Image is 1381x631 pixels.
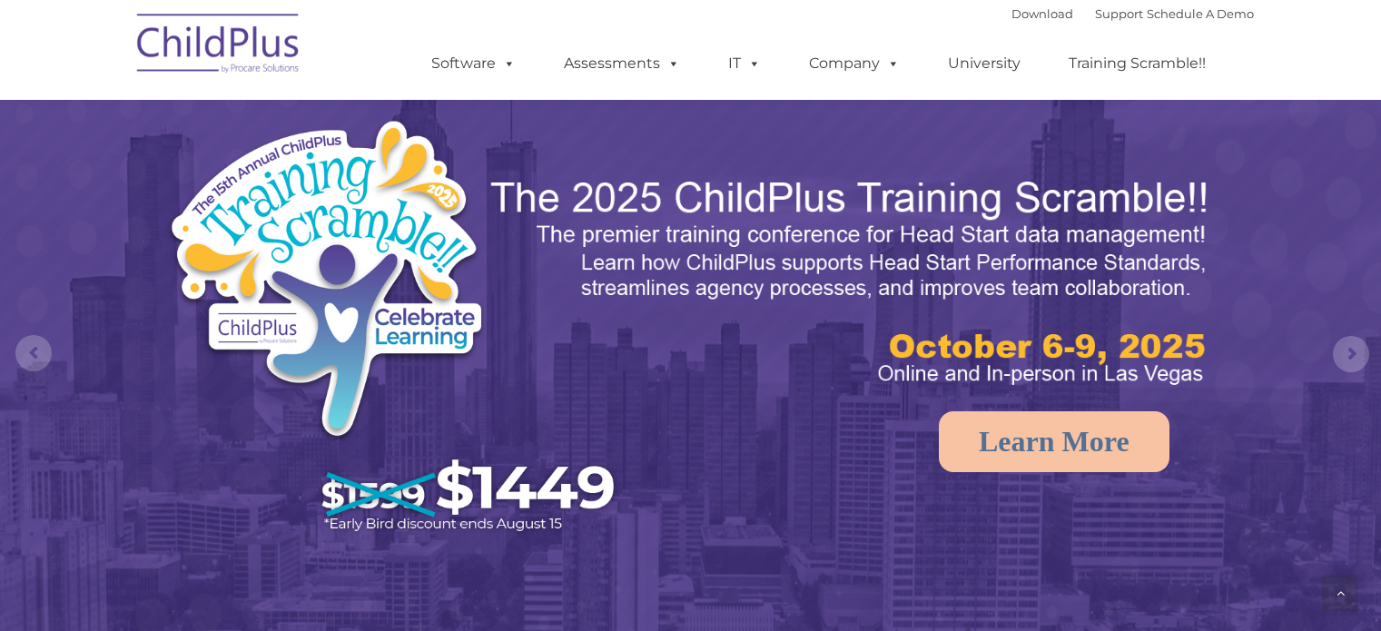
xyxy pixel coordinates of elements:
[1095,6,1143,21] a: Support
[1147,6,1254,21] a: Schedule A Demo
[546,45,698,82] a: Assessments
[1051,45,1224,82] a: Training Scramble!!
[1011,6,1073,21] a: Download
[930,45,1039,82] a: University
[128,1,310,92] img: ChildPlus by Procare Solutions
[710,45,779,82] a: IT
[939,411,1169,472] a: Learn More
[791,45,918,82] a: Company
[413,45,534,82] a: Software
[1011,6,1254,21] font: |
